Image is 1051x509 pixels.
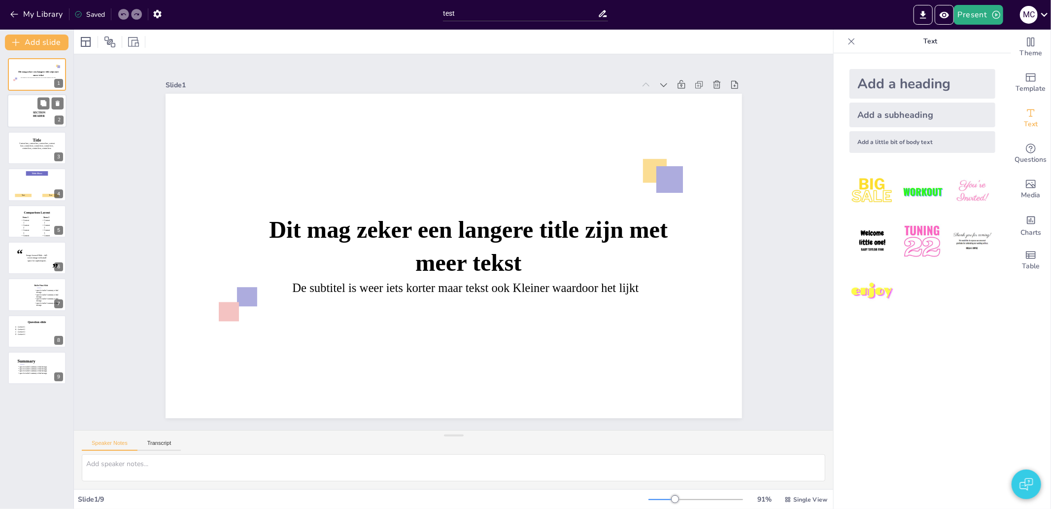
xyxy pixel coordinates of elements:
[1020,5,1038,25] button: M C
[859,30,1001,53] p: Text
[55,116,64,125] div: 2
[849,218,895,264] img: 4.jpeg
[1020,6,1038,24] div: M C
[1011,172,1051,207] div: Add images, graphics, shapes or video
[849,169,895,215] img: 1.jpeg
[7,6,67,22] button: My Library
[54,262,63,271] div: 6
[1016,83,1046,94] span: Template
[126,34,141,50] div: Resize presentation
[23,229,29,234] span: Content 3
[44,234,50,239] span: Content 4
[8,205,66,238] div: 5
[54,79,63,88] div: 1
[849,103,995,127] div: Add a subheading
[8,352,66,384] div: 9
[849,269,895,315] img: 7.jpeg
[1015,154,1047,165] span: Questions
[8,242,66,274] div: 6
[54,336,63,345] div: 8
[52,98,64,109] button: Delete Slide
[54,152,63,161] div: 3
[78,34,94,50] div: Layout
[1011,136,1051,172] div: Get real-time input from your audience
[914,5,933,25] button: Export to PowerPoint
[899,169,945,215] img: 2.jpeg
[44,229,50,234] span: Content 3
[949,218,995,264] img: 6.jpeg
[954,5,1003,25] button: Present
[137,440,181,451] button: Transcript
[949,169,995,215] img: 3.jpeg
[1011,207,1051,243] div: Add charts and graphs
[19,142,55,149] span: Content here, content here, content here, content here, content here, content here, content here,...
[54,189,63,198] div: 4
[1011,65,1051,101] div: Add ready made slides
[7,95,67,128] div: 2
[793,496,827,504] span: Single View
[1020,227,1041,238] span: Charts
[1021,190,1041,201] span: Media
[1011,243,1051,278] div: Add a table
[54,226,63,235] div: 5
[1022,261,1040,272] span: Table
[54,372,63,381] div: 9
[54,299,63,308] div: 7
[23,234,29,239] span: Content 4
[1024,119,1038,130] span: Text
[849,69,995,99] div: Add a heading
[8,168,66,201] div: 4
[849,131,995,153] div: Add a little bit of body text
[8,132,66,164] div: 3
[1019,48,1042,59] span: Theme
[443,6,598,21] input: Insert title
[37,98,49,109] button: Duplicate Slide
[1011,101,1051,136] div: Add text boxes
[8,315,66,348] div: 8
[74,10,105,19] div: Saved
[8,58,66,91] div: 1
[104,36,116,48] span: Position
[82,440,137,451] button: Speaker Notes
[78,495,648,504] div: Slide 1 / 9
[935,5,954,25] button: Preview Presentation
[753,495,777,504] div: 91 %
[899,218,945,264] img: 5.jpeg
[33,111,45,118] span: SECTION HEADER
[1011,30,1051,65] div: Change the overall theme
[8,278,66,311] div: 7
[5,35,68,50] button: Add slide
